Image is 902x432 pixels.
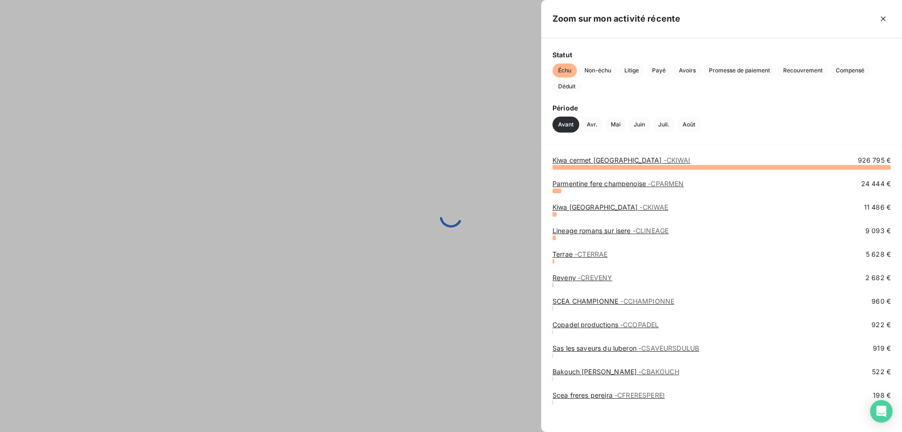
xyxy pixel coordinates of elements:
button: Avant [552,117,579,133]
span: - CCOPADEL [620,321,659,329]
button: Promesse de paiement [703,63,776,78]
div: Open Intercom Messenger [870,400,893,423]
button: Juil. [653,117,675,133]
span: - CPARMEN [648,180,684,188]
span: - CTERRAE [575,250,607,258]
a: Bakouch [PERSON_NAME] [552,368,679,376]
button: Échu [552,63,577,78]
a: Reveny [552,274,612,282]
a: Lineage romans sur isere [552,227,669,235]
button: Non-échu [579,63,617,78]
button: Avr. [581,117,603,133]
span: Période [552,103,891,113]
a: Copadel productions [552,321,659,329]
span: - CKIWAE [639,203,668,211]
button: Recouvrement [778,63,828,78]
span: - CBAKOUCH [638,368,679,376]
a: Sas les saveurs du luberon [552,344,699,352]
button: Déduit [552,79,581,94]
span: 922 € [871,320,891,330]
span: 919 € [873,344,891,353]
span: - CCHAMPIONNE [620,297,674,305]
a: Kiwa cermet [GEOGRAPHIC_DATA] [552,156,691,164]
span: - CFRERESPEREI [614,391,665,399]
button: Mai [605,117,626,133]
span: - CSAVEURSDULUB [638,344,699,352]
span: 198 € [873,391,891,400]
a: Scea freres pereira [552,391,665,399]
button: Avoirs [673,63,701,78]
button: Payé [646,63,671,78]
a: SCEA CHAMPIONNE [552,297,674,305]
span: - CREVENY [578,274,612,282]
span: 24 444 € [861,179,891,189]
a: Terrae [552,250,607,258]
span: - CKIWAI [664,156,691,164]
span: Statut [552,50,891,60]
span: - CLINEAGE [633,227,669,235]
button: Août [677,117,701,133]
span: 522 € [872,367,891,377]
span: 960 € [871,297,891,306]
button: Compensé [830,63,870,78]
button: Litige [619,63,645,78]
a: Kiwa [GEOGRAPHIC_DATA] [552,203,669,211]
h5: Zoom sur mon activité récente [552,12,680,25]
span: 926 795 € [858,156,891,165]
span: 11 486 € [864,203,891,212]
span: 9 093 € [865,226,891,236]
a: Parmentine fere champenoise [552,180,684,188]
span: 5 628 € [866,250,891,259]
button: Juin [628,117,651,133]
span: 2 682 € [865,273,891,283]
